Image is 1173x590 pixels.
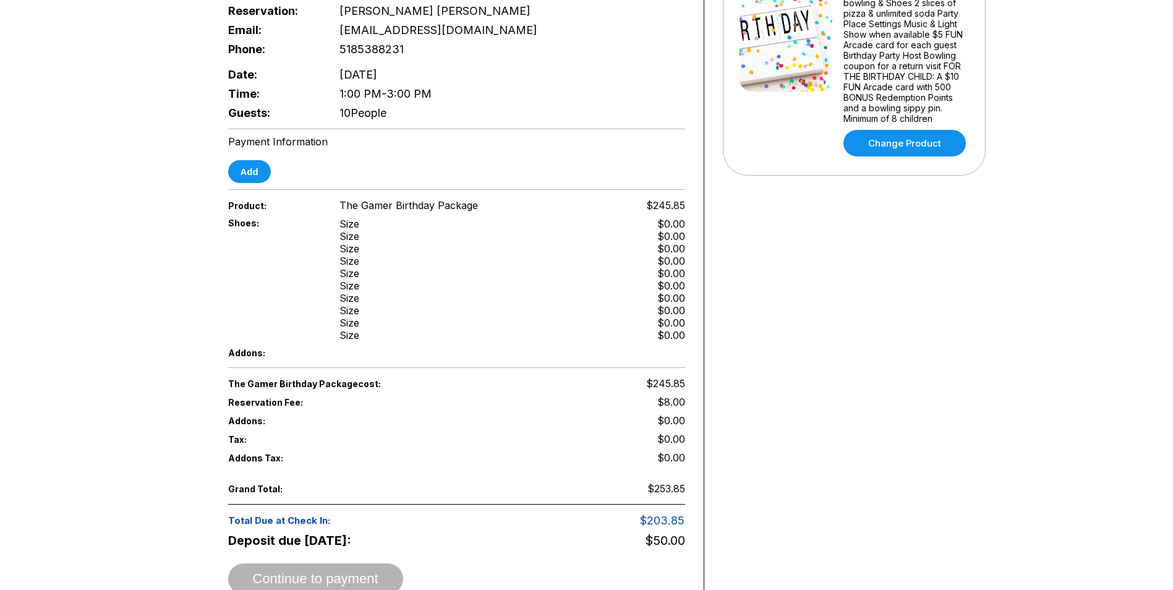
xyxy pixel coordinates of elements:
[228,87,320,100] span: Time:
[339,4,531,17] span: [PERSON_NAME] [PERSON_NAME]
[228,533,457,548] span: Deposit due [DATE]:
[640,514,685,527] span: $203.85
[657,230,685,242] div: $0.00
[228,24,320,36] span: Email:
[228,416,320,426] span: Addons:
[339,242,359,255] div: Size
[339,292,359,304] div: Size
[228,515,548,526] span: Total Due at Check In:
[647,482,685,495] span: $253.85
[657,433,685,445] span: $0.00
[339,87,432,100] span: 1:00 PM - 3:00 PM
[646,199,685,212] span: $245.85
[843,130,966,156] a: Change Product
[657,280,685,292] div: $0.00
[339,329,359,341] div: Size
[228,43,320,56] span: Phone:
[657,242,685,255] div: $0.00
[228,434,320,445] span: Tax:
[228,218,320,228] span: Shoes:
[657,414,685,427] span: $0.00
[657,255,685,267] div: $0.00
[339,68,377,81] span: [DATE]
[657,329,685,341] div: $0.00
[228,160,271,183] button: Add
[339,304,359,317] div: Size
[339,218,359,230] div: Size
[339,24,537,36] span: [EMAIL_ADDRESS][DOMAIN_NAME]
[228,68,320,81] span: Date:
[228,348,320,358] span: Addons:
[339,317,359,329] div: Size
[339,106,386,119] span: 10 People
[228,378,457,389] span: The Gamer Birthday Package cost:
[339,280,359,292] div: Size
[228,200,320,211] span: Product:
[228,135,685,148] div: Payment Information
[657,267,685,280] div: $0.00
[339,43,404,56] span: 5185388231
[228,453,320,463] span: Addons Tax:
[657,304,685,317] div: $0.00
[339,267,359,280] div: Size
[657,292,685,304] div: $0.00
[228,106,320,119] span: Guests:
[228,397,457,408] span: Reservation Fee:
[657,317,685,329] div: $0.00
[645,533,685,548] span: $50.00
[646,377,685,390] span: $245.85
[657,396,685,408] span: $8.00
[228,484,320,494] span: Grand Total:
[339,230,359,242] div: Size
[339,199,478,212] span: The Gamer Birthday Package
[657,218,685,230] div: $0.00
[339,255,359,267] div: Size
[228,4,320,17] span: Reservation:
[657,451,685,464] span: $0.00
